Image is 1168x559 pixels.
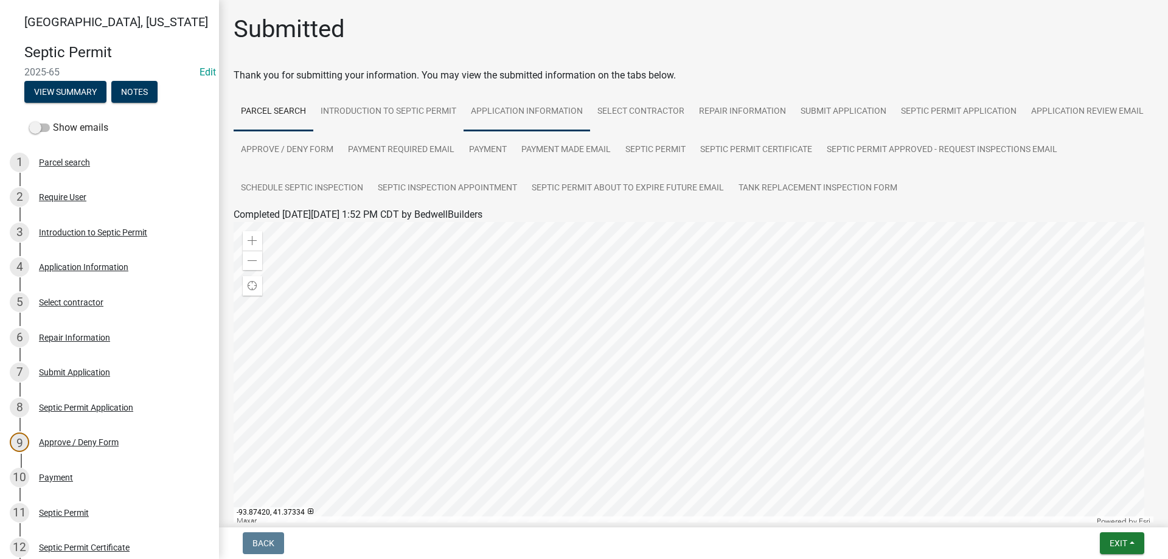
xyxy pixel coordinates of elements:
[370,169,524,208] a: Septic Inspection Appointment
[234,131,341,170] a: Approve / Deny Form
[39,368,110,377] div: Submit Application
[894,92,1024,131] a: Septic Permit Application
[1139,517,1150,526] a: Esri
[234,92,313,131] a: Parcel search
[10,538,29,557] div: 12
[39,193,86,201] div: Require User
[200,66,216,78] a: Edit
[39,263,128,271] div: Application Information
[1100,532,1144,554] button: Exit
[693,131,819,170] a: Septic Permit Certificate
[234,169,370,208] a: Schedule Septic Inspection
[313,92,464,131] a: Introduction to Septic Permit
[1094,516,1153,526] div: Powered by
[10,153,29,172] div: 1
[464,92,590,131] a: Application Information
[24,15,208,29] span: [GEOGRAPHIC_DATA], [US_STATE]
[243,532,284,554] button: Back
[692,92,793,131] a: Repair Information
[243,231,262,251] div: Zoom in
[793,92,894,131] a: Submit Application
[10,223,29,242] div: 3
[252,538,274,548] span: Back
[514,131,618,170] a: Payment Made Email
[10,293,29,312] div: 5
[24,66,195,78] span: 2025-65
[39,298,103,307] div: Select contractor
[234,209,482,220] span: Completed [DATE][DATE] 1:52 PM CDT by BedwellBuilders
[243,251,262,270] div: Zoom out
[111,88,158,97] wm-modal-confirm: Notes
[39,543,130,552] div: Septic Permit Certificate
[590,92,692,131] a: Select contractor
[731,169,905,208] a: Tank Replacement Inspection Form
[39,473,73,482] div: Payment
[618,131,693,170] a: Septic Permit
[24,81,106,103] button: View Summary
[234,15,345,44] h1: Submitted
[24,44,209,61] h4: Septic Permit
[524,169,731,208] a: Septic Permit About to Expire Future Email
[10,328,29,347] div: 6
[10,187,29,207] div: 2
[1110,538,1127,548] span: Exit
[200,66,216,78] wm-modal-confirm: Edit Application Number
[462,131,514,170] a: Payment
[10,432,29,452] div: 9
[10,468,29,487] div: 10
[819,131,1065,170] a: Septic Permit Approved - Request Inspections Email
[29,120,108,135] label: Show emails
[24,88,106,97] wm-modal-confirm: Summary
[39,333,110,342] div: Repair Information
[10,503,29,523] div: 11
[111,81,158,103] button: Notes
[234,68,1153,83] div: Thank you for submitting your information. You may view the submitted information on the tabs below.
[39,438,119,446] div: Approve / Deny Form
[10,398,29,417] div: 8
[10,257,29,277] div: 4
[39,509,89,517] div: Septic Permit
[243,276,262,296] div: Find my location
[39,158,90,167] div: Parcel search
[341,131,462,170] a: Payment Required Email
[39,403,133,412] div: Septic Permit Application
[39,228,147,237] div: Introduction to Septic Permit
[234,516,1094,526] div: Maxar
[1024,92,1151,131] a: Application review email
[10,363,29,382] div: 7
